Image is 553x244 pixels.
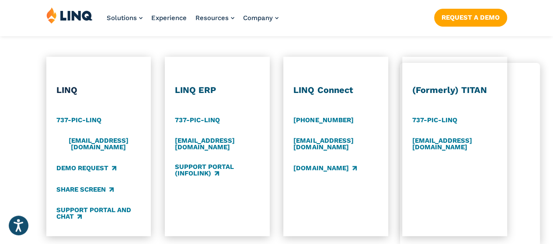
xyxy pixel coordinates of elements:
[56,85,141,96] h3: LINQ
[175,137,260,151] a: [EMAIL_ADDRESS][DOMAIN_NAME]
[293,163,356,173] a: [DOMAIN_NAME]
[56,137,141,151] a: [EMAIL_ADDRESS][DOMAIN_NAME]
[56,206,141,220] a: Support Portal and Chat
[175,115,220,125] a: 737-PIC-LINQ
[151,14,187,22] a: Experience
[107,7,278,36] nav: Primary Navigation
[56,185,114,194] a: Share Screen
[175,163,260,178] a: Support Portal (Infolink)
[400,63,540,244] iframe: Chat Window
[293,115,353,125] a: [PHONE_NUMBER]
[243,14,278,22] a: Company
[293,85,378,96] h3: LINQ Connect
[175,85,260,96] h3: LINQ ERP
[195,14,229,22] span: Resources
[243,14,273,22] span: Company
[195,14,234,22] a: Resources
[107,14,143,22] a: Solutions
[293,137,378,151] a: [EMAIL_ADDRESS][DOMAIN_NAME]
[46,7,93,24] img: LINQ | K‑12 Software
[56,163,116,173] a: Demo Request
[56,115,101,125] a: 737-PIC-LINQ
[434,7,507,26] nav: Button Navigation
[434,9,507,26] a: Request a Demo
[107,14,137,22] span: Solutions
